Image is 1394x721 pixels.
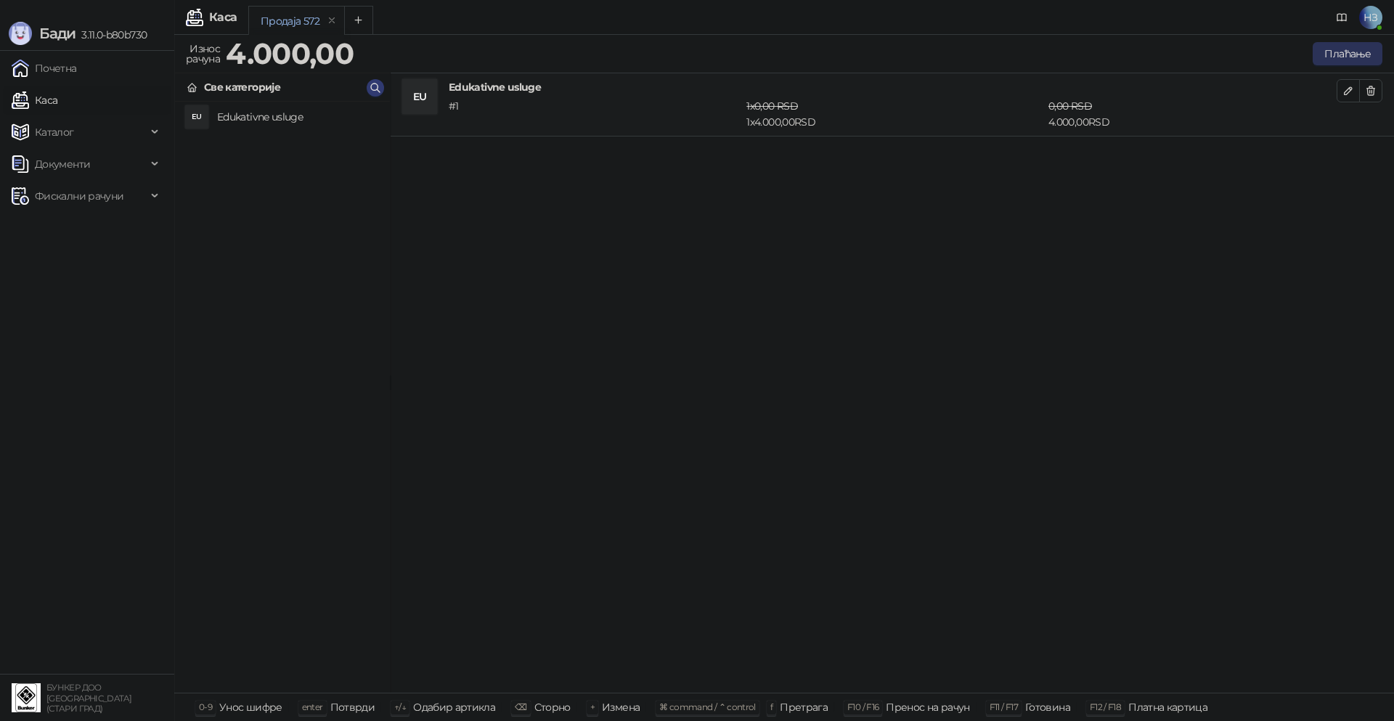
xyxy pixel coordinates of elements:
div: 4.000,00 RSD [1045,98,1340,130]
h4: Edukativne usluge [217,105,378,129]
div: # 1 [446,98,743,130]
div: Унос шифре [219,698,282,717]
div: Каса [209,12,237,23]
div: Измена [602,698,640,717]
button: Плаћање [1313,42,1382,65]
div: Готовина [1025,698,1070,717]
span: F10 / F16 [847,701,879,712]
div: EU [402,79,437,114]
a: Почетна [12,54,77,83]
span: Каталог [35,118,74,147]
button: remove [322,15,341,27]
div: grid [175,102,390,693]
span: f [770,701,773,712]
span: ↑/↓ [394,701,406,712]
div: Платна картица [1128,698,1207,717]
button: Add tab [344,6,373,35]
span: Документи [35,150,90,179]
small: БУНКЕР ДОО [GEOGRAPHIC_DATA] (СТАРИ ГРАД) [46,683,131,714]
span: 0,00 RSD [1048,99,1092,113]
span: 1 x 0,00 RSD [746,99,798,113]
div: Продаја 572 [261,13,319,29]
div: Сторно [534,698,571,717]
a: Каса [12,86,57,115]
span: НЗ [1359,6,1382,29]
span: F11 / F17 [990,701,1018,712]
span: 3.11.0-b80b730 [76,28,147,41]
div: Претрага [780,698,828,717]
div: Пренос на рачун [886,698,969,717]
div: EU [185,105,208,129]
span: enter [302,701,323,712]
span: F12 / F18 [1090,701,1121,712]
div: Одабир артикла [413,698,495,717]
h4: Edukativne usluge [449,79,1337,95]
span: + [590,701,595,712]
span: Бади [39,25,76,42]
a: Документација [1330,6,1353,29]
strong: 4.000,00 [226,36,354,71]
img: Logo [9,22,32,45]
div: 1 x 4.000,00 RSD [743,98,1045,130]
div: Све категорије [204,79,280,95]
div: Потврди [330,698,375,717]
span: ⌘ command / ⌃ control [659,701,756,712]
span: ⌫ [515,701,526,712]
div: Износ рачуна [183,39,223,68]
img: 64x64-companyLogo-d200c298-da26-4023-afd4-f376f589afb5.jpeg [12,683,41,712]
span: Фискални рачуни [35,182,123,211]
span: 0-9 [199,701,212,712]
